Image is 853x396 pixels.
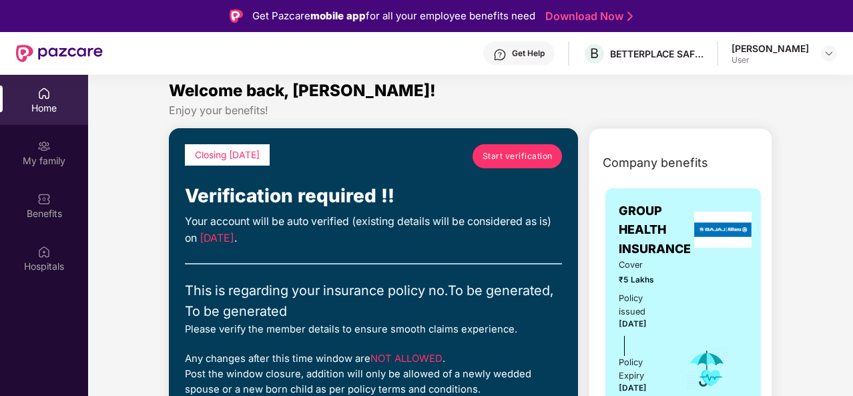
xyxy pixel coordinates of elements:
span: GROUP HEALTH INSURANCE [619,202,691,258]
span: Company benefits [603,154,708,172]
a: Download Now [545,9,629,23]
div: Your account will be auto verified (existing details will be considered as is) on . [185,214,562,247]
div: Get Pazcare for all your employee benefits need [252,8,535,24]
span: [DATE] [200,232,234,244]
span: Welcome back, [PERSON_NAME]! [169,81,436,100]
div: Enjoy your benefits! [169,104,772,118]
div: [PERSON_NAME] [732,42,809,55]
div: Policy issued [619,292,667,319]
span: [DATE] [619,319,647,329]
img: svg+xml;base64,PHN2ZyBpZD0iSG9zcGl0YWxzIiB4bWxucz0iaHR0cDovL3d3dy53My5vcmcvMjAwMC9zdmciIHdpZHRoPS... [37,245,51,258]
div: Get Help [512,48,545,59]
span: Start verification [483,150,553,162]
div: Verification required !! [185,182,562,211]
span: [DATE] [619,383,647,393]
img: svg+xml;base64,PHN2ZyBpZD0iSGVscC0zMngzMiIgeG1sbnM9Imh0dHA6Ly93d3cudzMub3JnLzIwMDAvc3ZnIiB3aWR0aD... [493,48,507,61]
div: This is regarding your insurance policy no. To be generated, To be generated [185,280,562,322]
div: BETTERPLACE SAFETY SOLUTIONS PRIVATE LIMITED [610,47,703,60]
img: svg+xml;base64,PHN2ZyB3aWR0aD0iMjAiIGhlaWdodD0iMjAiIHZpZXdCb3g9IjAgMCAyMCAyMCIgZmlsbD0ibm9uZSIgeG... [37,140,51,153]
a: Start verification [473,144,562,168]
img: New Pazcare Logo [16,45,103,62]
span: Closing [DATE] [195,150,260,160]
img: insurerLogo [694,212,752,248]
strong: mobile app [310,9,366,22]
div: User [732,55,809,65]
div: Policy Expiry [619,356,667,383]
div: Please verify the member details to ensure smooth claims experience. [185,322,562,337]
img: Logo [230,9,243,23]
img: svg+xml;base64,PHN2ZyBpZD0iQmVuZWZpdHMiIHhtbG5zPSJodHRwOi8vd3d3LnczLm9yZy8yMDAwL3N2ZyIgd2lkdGg9Ij... [37,192,51,206]
img: svg+xml;base64,PHN2ZyBpZD0iRHJvcGRvd24tMzJ4MzIiIHhtbG5zPSJodHRwOi8vd3d3LnczLm9yZy8yMDAwL3N2ZyIgd2... [824,48,834,59]
img: Stroke [627,9,633,23]
img: icon [685,347,729,391]
span: NOT ALLOWED [370,353,443,365]
span: ₹5 Lakhs [619,274,667,286]
span: B [590,45,599,61]
img: svg+xml;base64,PHN2ZyBpZD0iSG9tZSIgeG1sbnM9Imh0dHA6Ly93d3cudzMub3JnLzIwMDAvc3ZnIiB3aWR0aD0iMjAiIG... [37,87,51,100]
span: Cover [619,258,667,272]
